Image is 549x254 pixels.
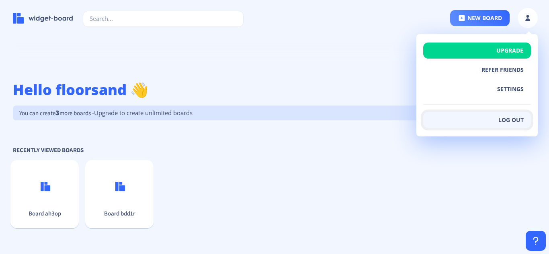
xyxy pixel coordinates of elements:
[13,146,536,154] p: Recently Viewed Boards
[423,43,531,59] button: Upgrade
[423,62,531,78] button: Refer Friends
[423,81,531,97] button: settings
[14,209,76,217] p: Board ah3op
[83,11,244,27] input: Search...
[94,109,193,117] span: Upgrade to create unlimited boards
[55,108,59,117] span: 3
[13,13,73,24] img: logo-name.svg
[115,181,125,191] img: logo.svg
[13,80,536,100] h1: Hello floorsand 👋
[13,106,536,120] p: You can create more boards -
[450,10,510,26] button: new board
[88,209,150,217] p: Board bdd1r
[41,181,51,191] img: logo.svg
[423,112,531,128] button: Log out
